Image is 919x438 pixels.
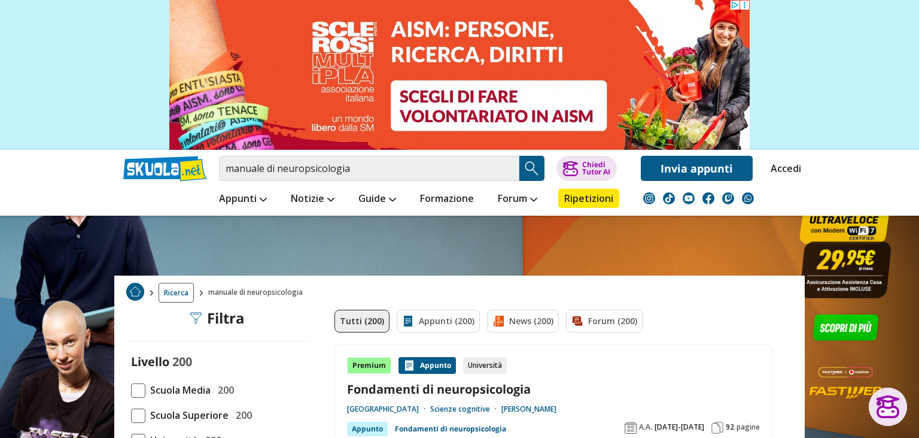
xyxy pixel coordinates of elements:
[492,315,504,327] img: News filtro contenuto
[417,189,477,210] a: Formazione
[288,189,337,210] a: Notizie
[231,407,252,423] span: 200
[501,404,556,414] a: [PERSON_NAME]
[571,315,583,327] img: Forum filtro contenuto
[190,312,202,324] img: Filtra filtri mobile
[430,404,501,414] a: Scienze cognitive
[641,156,753,181] a: Invia appunti
[126,283,144,301] img: Home
[145,407,229,423] span: Scuola Superiore
[582,161,610,176] div: Chiedi Tutor AI
[737,422,760,432] span: pagine
[558,189,619,208] a: Ripetizioni
[519,156,544,181] button: Search Button
[347,357,391,374] div: Premium
[726,422,734,432] span: 92
[663,192,675,204] img: tiktok
[722,192,734,204] img: twitch
[625,422,637,434] img: Anno accademico
[347,404,430,414] a: [GEOGRAPHIC_DATA]
[556,156,617,181] button: ChiediTutor AI
[397,310,480,333] a: Appunti (200)
[172,354,192,370] span: 200
[683,192,695,204] img: youtube
[347,422,388,436] div: Appunto
[159,283,194,303] a: Ricerca
[655,422,704,432] span: [DATE]-[DATE]
[495,189,540,210] a: Forum
[219,156,519,181] input: Cerca appunti, riassunti o versioni
[126,283,144,303] a: Home
[487,310,559,333] a: News (200)
[208,283,308,303] span: manuale di neuropsicologia
[403,360,415,371] img: Appunti contenuto
[566,310,643,333] a: Forum (200)
[523,159,541,177] img: Cerca appunti, riassunti o versioni
[395,422,506,436] a: Fondamenti di neuropsicologia
[145,382,211,398] span: Scuola Media
[216,189,270,210] a: Appunti
[639,422,652,432] span: A.A.
[213,382,234,398] span: 200
[398,357,456,374] div: Appunto
[702,192,714,204] img: facebook
[742,192,754,204] img: WhatsApp
[771,156,796,181] a: Accedi
[347,381,760,397] a: Fondamenti di neuropsicologia
[131,354,169,370] label: Livello
[402,315,414,327] img: Appunti filtro contenuto
[711,422,723,434] img: Pagine
[355,189,399,210] a: Guide
[190,310,245,327] div: Filtra
[334,310,389,333] a: Tutti (200)
[463,357,507,374] div: Università
[643,192,655,204] img: instagram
